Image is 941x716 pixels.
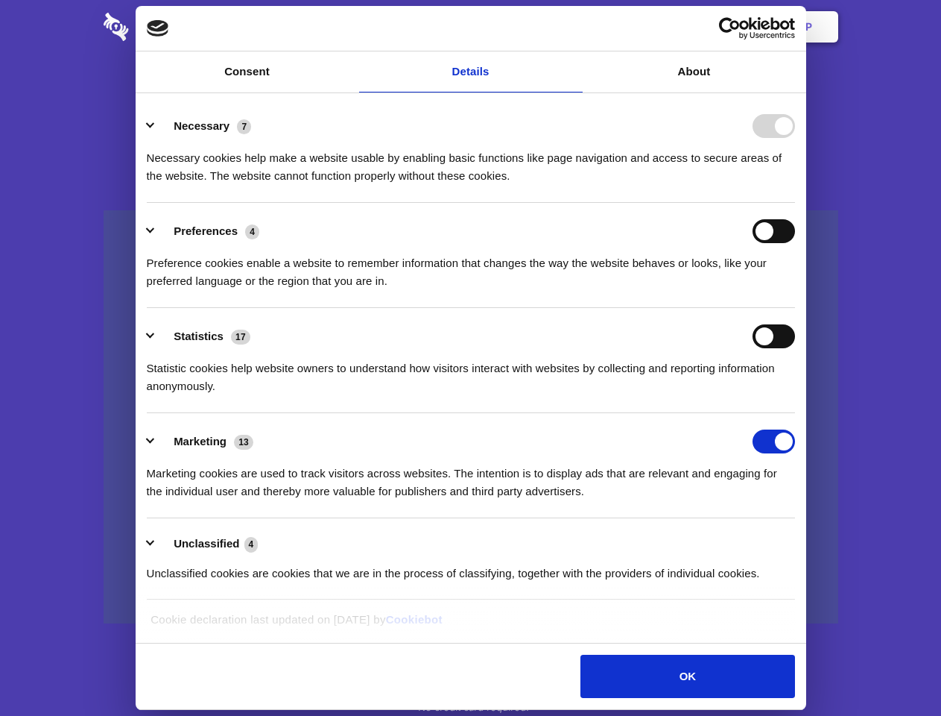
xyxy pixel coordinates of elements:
button: Statistics (17) [147,324,260,348]
h1: Eliminate Slack Data Loss. [104,67,838,121]
a: About [583,51,806,92]
button: Necessary (7) [147,114,261,138]
div: Unclassified cookies are cookies that we are in the process of classifying, together with the pro... [147,553,795,582]
img: logo [147,20,169,37]
a: Pricing [437,4,502,50]
a: Cookiebot [386,613,443,626]
a: Login [676,4,741,50]
a: Usercentrics Cookiebot - opens in a new window [665,17,795,40]
div: Preference cookies enable a website to remember information that changes the way the website beha... [147,243,795,290]
label: Marketing [174,435,226,447]
button: Preferences (4) [147,219,269,243]
iframe: Drift Widget Chat Controller [866,641,923,698]
span: 17 [231,330,250,345]
span: 7 [237,119,251,134]
div: Necessary cookies help make a website usable by enabling basic functions like page navigation and... [147,138,795,185]
h4: Auto-redaction of sensitive data, encrypted data sharing and self-destructing private chats. Shar... [104,136,838,185]
label: Preferences [174,224,238,237]
div: Statistic cookies help website owners to understand how visitors interact with websites by collec... [147,348,795,395]
label: Necessary [174,119,229,132]
div: Marketing cookies are used to track visitors across websites. The intention is to display ads tha... [147,453,795,500]
button: Unclassified (4) [147,535,267,553]
label: Statistics [174,330,224,342]
button: Marketing (13) [147,430,263,453]
span: 13 [234,435,253,450]
span: 4 [244,537,259,552]
div: Cookie declaration last updated on [DATE] by [139,611,802,640]
a: Details [359,51,583,92]
a: Consent [136,51,359,92]
a: Contact [604,4,673,50]
span: 4 [245,224,259,239]
img: logo-wordmark-white-trans-d4663122ce5f474addd5e946df7df03e33cb6a1c49d2221995e7729f52c070b2.svg [104,13,231,41]
a: Wistia video thumbnail [104,210,838,624]
button: OK [580,655,794,698]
